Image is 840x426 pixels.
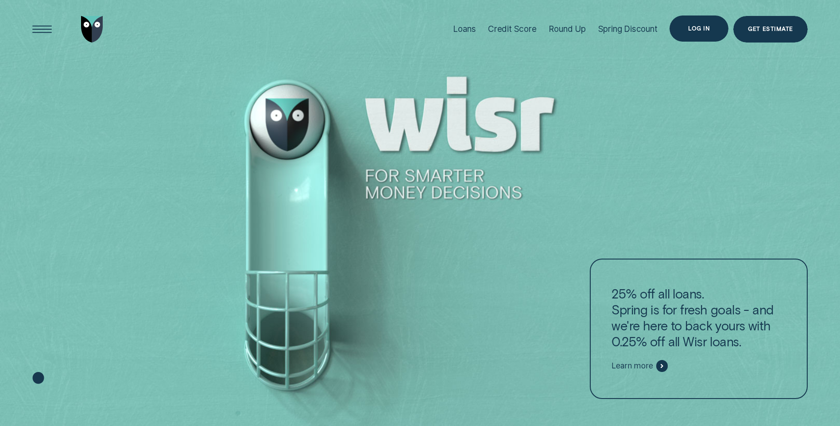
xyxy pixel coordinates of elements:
div: Round Up [549,24,586,34]
div: Credit Score [488,24,537,34]
a: 25% off all loans.Spring is for fresh goals - and we're here to back yours with 0.25% off all Wis... [590,259,808,399]
div: Loans [453,24,476,34]
span: Learn more [612,361,653,371]
p: 25% off all loans. Spring is for fresh goals - and we're here to back yours with 0.25% off all Wi... [612,286,786,349]
a: Get Estimate [733,16,808,43]
button: Open Menu [29,16,55,43]
button: Log in [670,15,728,42]
img: Wisr [81,16,103,43]
div: Spring Discount [598,24,658,34]
div: Log in [688,26,710,31]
